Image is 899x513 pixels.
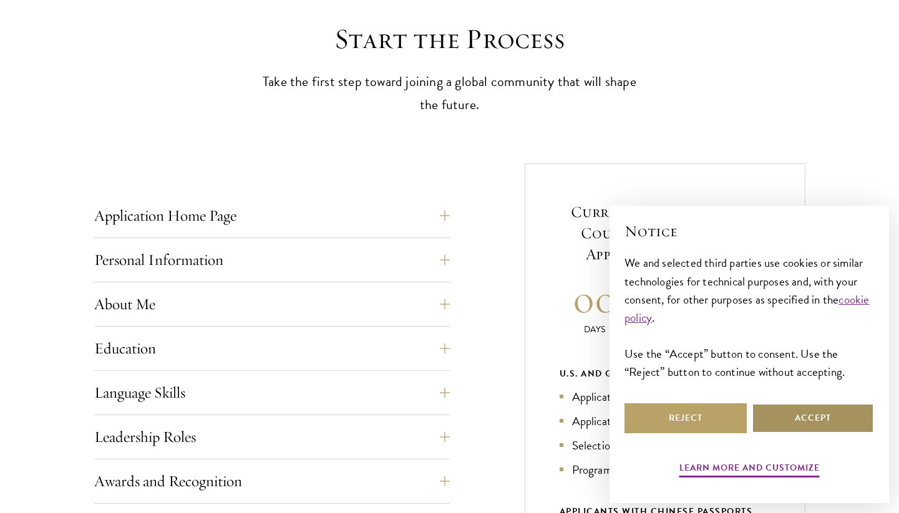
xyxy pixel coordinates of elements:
[679,460,820,479] button: Learn more and customize
[624,254,874,380] div: We and selected third parties use cookies or similar technologies for technical purposes and, wit...
[256,70,643,117] p: Take the first step toward joining a global community that will shape the future.
[94,466,450,496] button: Awards and Recognition
[560,412,770,430] li: Application Deadline: [DATE] 3 p.m. EDT
[560,461,770,479] li: Program Begins: [DATE]
[94,333,450,363] button: Education
[560,276,630,323] h2: 00
[560,323,630,336] p: Days
[94,289,450,319] button: About Me
[94,245,450,275] button: Personal Information
[560,388,770,406] li: Application
[94,378,450,408] button: Language Skills
[560,436,770,454] li: Selection Cycle: [DATE] – [DATE]
[94,422,450,452] button: Leadership Roles
[560,366,770,381] div: U.S. and Global Applicants
[560,201,770,265] h5: Current Selection Cycle: Countdown to [DATE] Application Deadline
[256,22,643,57] h2: Start the Process
[624,221,874,242] h2: Notice
[624,290,870,327] a: cookie policy
[624,403,747,433] button: Reject
[752,403,874,433] button: Accept
[94,201,450,231] button: Application Home Page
